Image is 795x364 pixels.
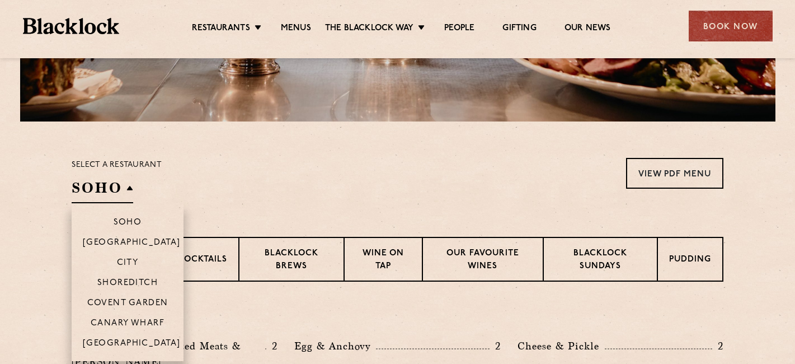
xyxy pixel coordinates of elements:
[87,298,168,310] p: Covent Garden
[91,319,164,330] p: Canary Wharf
[23,18,120,34] img: BL_Textured_Logo-footer-cropped.svg
[294,338,376,354] p: Egg & Anchovy
[555,248,646,274] p: Blacklock Sundays
[177,254,227,268] p: Cocktails
[565,23,611,35] a: Our News
[669,254,711,268] p: Pudding
[434,248,531,274] p: Our favourite wines
[281,23,311,35] a: Menus
[114,218,142,229] p: Soho
[251,248,332,274] p: Blacklock Brews
[325,23,413,35] a: The Blacklock Way
[626,158,723,189] a: View PDF Menu
[72,310,723,324] h3: Pre Chop Bites
[83,238,181,249] p: [GEOGRAPHIC_DATA]
[97,278,158,290] p: Shoreditch
[356,248,411,274] p: Wine on Tap
[72,158,162,172] p: Select a restaurant
[518,338,605,354] p: Cheese & Pickle
[117,258,139,269] p: City
[490,339,501,353] p: 2
[266,339,277,353] p: 2
[444,23,474,35] a: People
[712,339,723,353] p: 2
[72,178,133,203] h2: SOHO
[502,23,536,35] a: Gifting
[83,339,181,350] p: [GEOGRAPHIC_DATA]
[192,23,250,35] a: Restaurants
[689,11,773,41] div: Book Now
